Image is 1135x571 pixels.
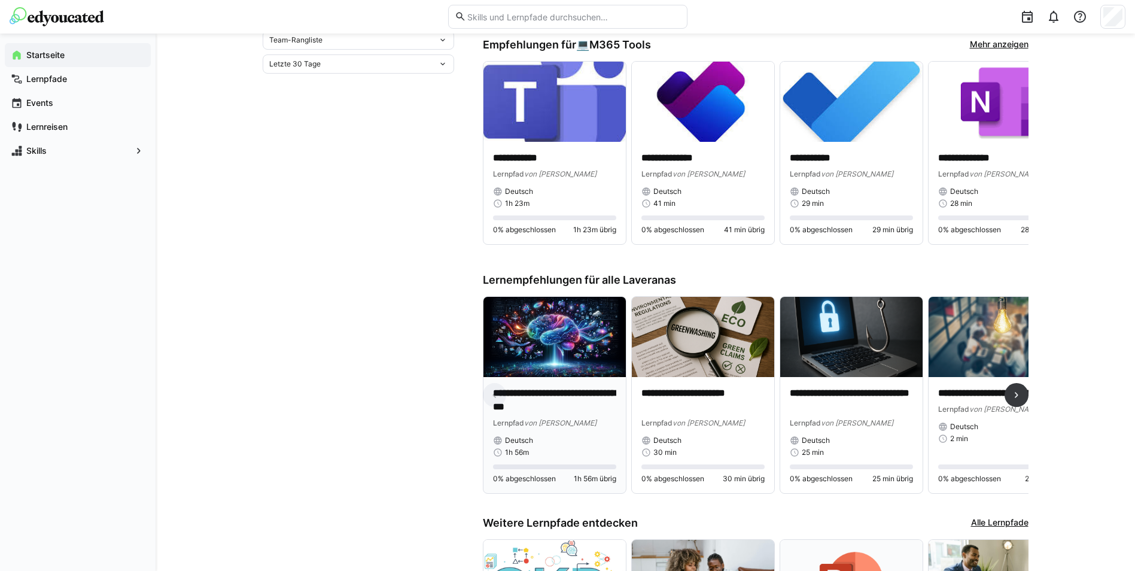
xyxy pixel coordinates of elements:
img: image [929,62,1071,142]
span: 1h 23m [505,199,530,208]
span: Deutsch [802,187,830,196]
img: image [929,297,1071,377]
h3: Empfehlungen für [483,38,651,51]
span: Lernpfad [790,418,821,427]
span: von [PERSON_NAME] [969,405,1042,414]
span: 1h 56m [505,448,529,457]
span: von [PERSON_NAME] [821,418,893,427]
h3: Weitere Lernpfade entdecken [483,517,638,530]
span: 25 min [802,448,824,457]
a: Alle Lernpfade [971,517,1029,530]
span: Lernpfad [938,169,969,178]
span: 0% abgeschlossen [790,225,853,235]
span: 41 min übrig [724,225,765,235]
span: 30 min [653,448,677,457]
span: von [PERSON_NAME] [673,169,745,178]
span: 1h 23m übrig [573,225,616,235]
span: Deutsch [505,436,533,445]
span: Lernpfad [641,418,673,427]
span: Letzte 30 Tage [269,59,321,69]
span: Deutsch [950,422,978,432]
span: von [PERSON_NAME] [969,169,1042,178]
span: 0% abgeschlossen [641,474,704,484]
span: 29 min [802,199,824,208]
img: image [780,62,923,142]
span: von [PERSON_NAME] [524,169,597,178]
span: 25 min übrig [872,474,913,484]
span: 28 min übrig [1021,225,1061,235]
span: 2 min [950,434,968,444]
span: Deutsch [950,187,978,196]
a: Mehr anzeigen [970,38,1029,51]
span: 29 min übrig [872,225,913,235]
span: 0% abgeschlossen [938,474,1001,484]
span: 2 min übrig [1025,474,1061,484]
span: Deutsch [802,436,830,445]
h3: Lernempfehlungen für alle Laveranas [483,274,1029,287]
span: von [PERSON_NAME] [524,418,597,427]
img: image [483,297,626,377]
span: Lernpfad [790,169,821,178]
span: 41 min [653,199,675,208]
img: image [483,62,626,142]
input: Skills und Lernpfade durchsuchen… [466,11,680,22]
span: Lernpfad [641,169,673,178]
span: 0% abgeschlossen [641,225,704,235]
span: von [PERSON_NAME] [673,418,745,427]
img: image [632,297,774,377]
span: Lernpfad [493,418,524,427]
span: 30 min übrig [723,474,765,484]
span: 0% abgeschlossen [938,225,1001,235]
span: von [PERSON_NAME] [821,169,893,178]
span: Deutsch [653,187,681,196]
img: image [780,297,923,377]
span: 0% abgeschlossen [493,474,556,484]
span: 0% abgeschlossen [790,474,853,484]
span: Deutsch [653,436,681,445]
span: M365 Tools [589,38,651,51]
span: 28 min [950,199,972,208]
span: Lernpfad [938,405,969,414]
span: 1h 56m übrig [574,474,616,484]
img: image [632,62,774,142]
span: Lernpfad [493,169,524,178]
div: 💻️ [576,38,651,51]
span: 0% abgeschlossen [493,225,556,235]
span: Team-Rangliste [269,35,322,45]
span: Deutsch [505,187,533,196]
